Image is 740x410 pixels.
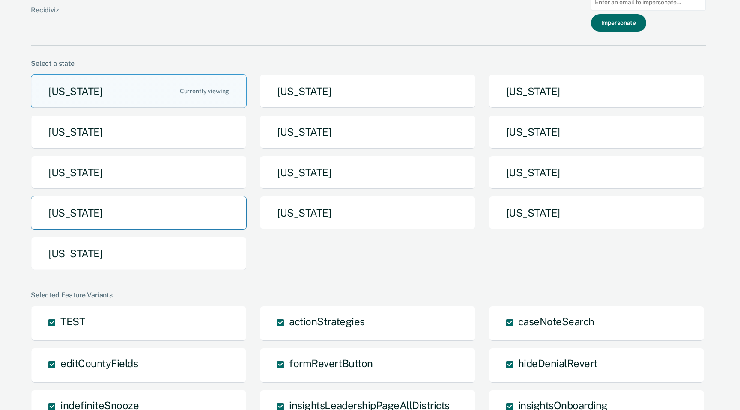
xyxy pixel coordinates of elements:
[31,74,247,108] button: [US_STATE]
[31,6,448,28] div: Recidiviz
[289,315,364,327] span: actionStrategies
[591,14,646,32] button: Impersonate
[31,59,706,68] div: Select a state
[260,74,475,108] button: [US_STATE]
[31,156,247,190] button: [US_STATE]
[489,156,704,190] button: [US_STATE]
[31,291,706,299] div: Selected Feature Variants
[31,237,247,270] button: [US_STATE]
[489,196,704,230] button: [US_STATE]
[60,315,85,327] span: TEST
[489,115,704,149] button: [US_STATE]
[518,315,594,327] span: caseNoteSearch
[260,196,475,230] button: [US_STATE]
[489,74,704,108] button: [US_STATE]
[31,196,247,230] button: [US_STATE]
[260,115,475,149] button: [US_STATE]
[518,357,597,369] span: hideDenialRevert
[260,156,475,190] button: [US_STATE]
[31,115,247,149] button: [US_STATE]
[60,357,138,369] span: editCountyFields
[289,357,373,369] span: formRevertButton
